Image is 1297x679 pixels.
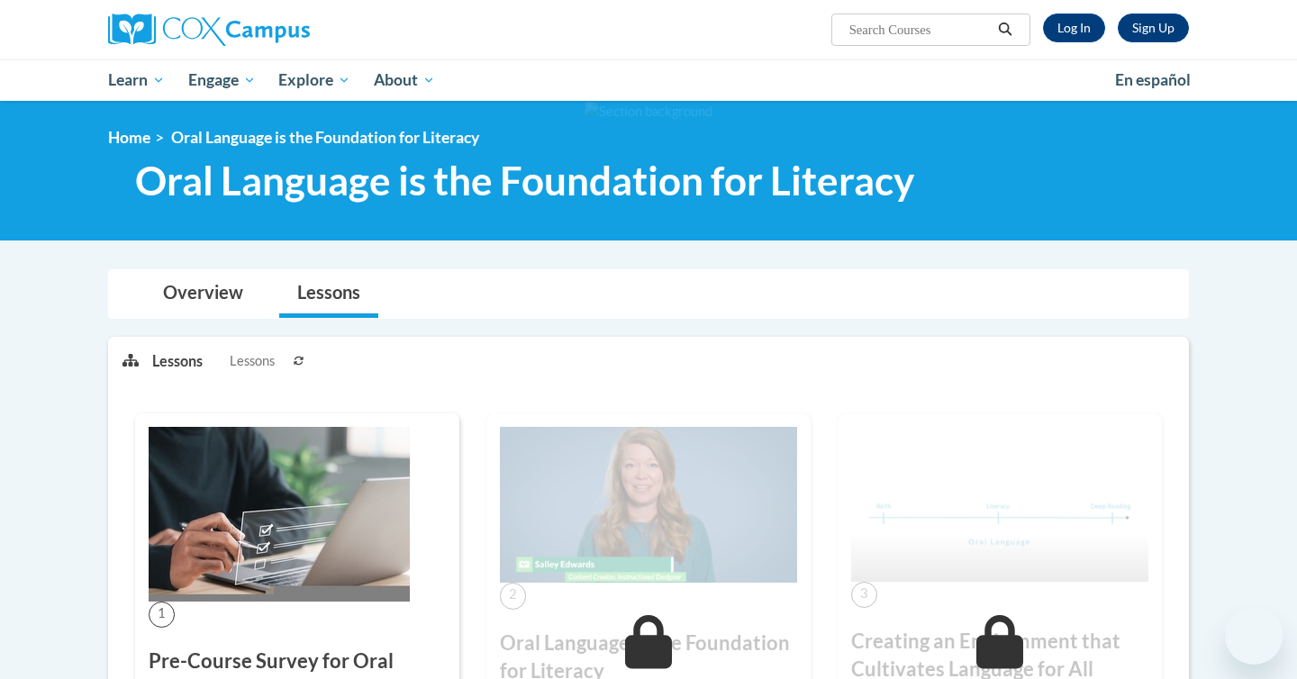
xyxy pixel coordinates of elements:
[135,157,914,204] span: Oral Language is the Foundation for Literacy
[149,602,175,628] span: 1
[1103,61,1202,99] a: En español
[585,102,712,122] img: Section background
[1225,607,1283,665] iframe: Button to launch messaging window
[1043,14,1105,42] a: Log In
[851,582,877,608] span: 3
[152,351,203,371] p: Lessons
[500,427,797,584] img: Course Image
[992,19,1019,41] button: Search
[145,270,261,318] a: Overview
[279,270,378,318] a: Lessons
[81,59,1216,101] div: Main menu
[278,69,350,91] span: Explore
[374,69,435,91] span: About
[267,59,362,101] a: Explore
[500,583,526,609] span: 2
[177,59,268,101] a: Engage
[848,19,992,41] input: Search Courses
[108,14,310,46] img: Cox Campus
[851,427,1148,582] img: Course Image
[108,128,150,147] a: Home
[1115,70,1191,89] span: En español
[108,14,450,46] a: Cox Campus
[230,351,275,371] span: Lessons
[1118,14,1189,42] a: Register
[188,69,256,91] span: Engage
[96,59,177,101] a: Learn
[108,69,165,91] span: Learn
[362,59,447,101] a: About
[171,128,479,147] span: Oral Language is the Foundation for Literacy
[149,427,410,602] img: Course Image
